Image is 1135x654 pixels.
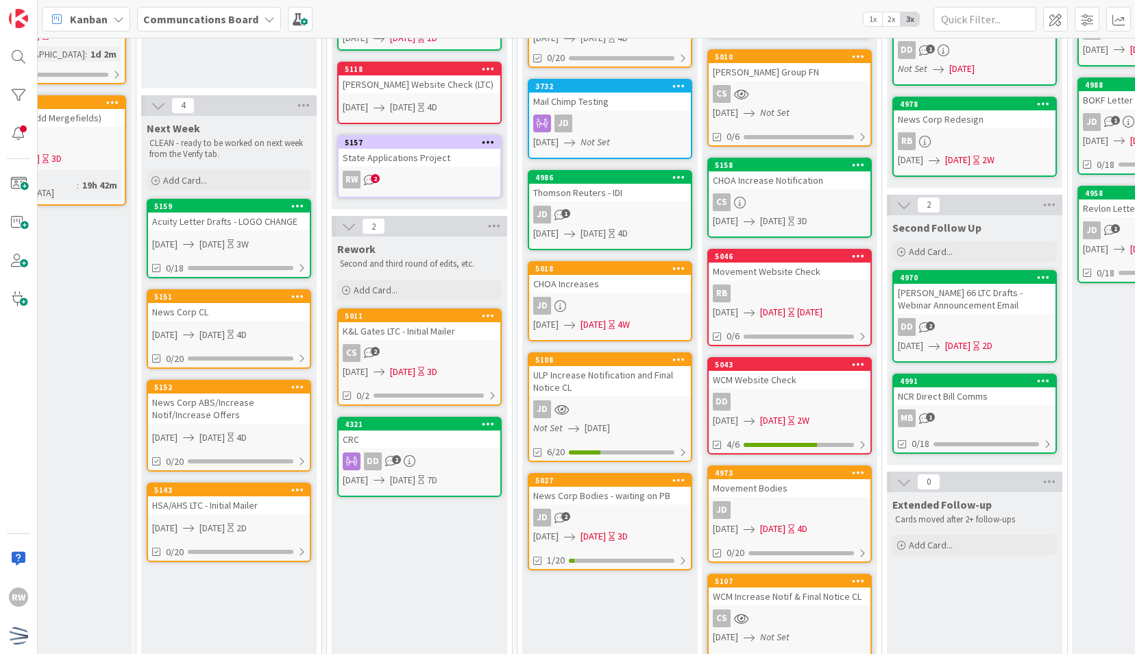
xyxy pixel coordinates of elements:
[166,545,184,559] span: 0/20
[547,445,565,459] span: 6/20
[900,273,1055,282] div: 4970
[390,31,415,45] span: [DATE]
[760,214,785,228] span: [DATE]
[154,202,310,211] div: 5159
[892,374,1057,454] a: 4991NCR Direct Bill CommsMB0/18
[707,158,872,238] a: 5158CHOA Increase NotificationCS[DATE][DATE]3D
[529,366,691,396] div: ULP Increase Notification and Final Notice CL
[900,376,1055,386] div: 4991
[894,132,1055,150] div: RB
[715,52,870,62] div: 5010
[797,522,807,536] div: 4D
[149,138,308,160] p: CLEAN - ready to be worked on next week from the Verify tab.
[345,138,500,147] div: 5157
[581,226,606,241] span: [DATE]
[152,431,178,445] span: [DATE]
[9,588,28,607] div: RW
[709,159,870,171] div: 5158
[1111,116,1120,125] span: 1
[356,389,369,403] span: 0/2
[933,7,1036,32] input: Quick Filter...
[339,344,500,362] div: CS
[713,214,738,228] span: [DATE]
[618,317,630,332] div: 4W
[339,310,500,340] div: 5011K&L Gates LTC - Initial Mailer
[581,31,606,45] span: [DATE]
[343,100,368,114] span: [DATE]
[760,631,790,643] i: Not Set
[917,474,940,490] span: 0
[529,93,691,110] div: Mail Chimp Testing
[894,318,1055,336] div: DD
[236,431,247,445] div: 4D
[533,400,551,418] div: JD
[427,100,437,114] div: 4D
[529,263,691,275] div: 5018
[392,455,401,464] span: 2
[864,12,882,26] span: 1x
[945,339,971,353] span: [DATE]
[339,310,500,322] div: 5011
[236,237,249,252] div: 3W
[77,178,79,193] span: :
[343,344,361,362] div: CS
[533,135,559,149] span: [DATE]
[529,487,691,505] div: News Corp Bodies - waiting on PB
[528,170,692,250] a: 4986Thomson Reuters - IDIJD[DATE][DATE]4D
[529,509,691,526] div: JD
[709,467,870,479] div: 4973
[533,297,551,315] div: JD
[898,409,916,427] div: MB
[339,452,500,470] div: DD
[618,31,628,45] div: 4D
[581,136,610,148] i: Not Set
[561,512,570,521] span: 2
[529,474,691,487] div: 5027
[371,347,380,356] span: 2
[709,393,870,411] div: DD
[339,171,500,189] div: RW
[581,529,606,544] span: [DATE]
[70,11,108,27] span: Kanban
[339,63,500,75] div: 5118
[1083,43,1108,57] span: [DATE]
[529,354,691,396] div: 5108ULP Increase Notification and Final Notice CL
[709,263,870,280] div: Movement Website Check
[709,575,870,605] div: 5107WCM Increase Notif & Final Notice CL
[533,422,563,434] i: Not Set
[390,473,415,487] span: [DATE]
[760,522,785,536] span: [DATE]
[152,521,178,535] span: [DATE]
[533,529,559,544] span: [DATE]
[343,171,361,189] div: RW
[585,421,610,435] span: [DATE]
[148,393,310,424] div: News Corp ABS/Increase Notif/Increase Offers
[1097,158,1114,172] span: 0/18
[892,5,1057,86] a: DDNot Set[DATE]
[427,365,437,379] div: 3D
[533,317,559,332] span: [DATE]
[760,305,785,319] span: [DATE]
[892,270,1057,363] a: 4970[PERSON_NAME] 66 LTC Drafts - Webinar Announcement EmailDD[DATE][DATE]2D
[727,329,740,343] span: 0/6
[727,130,740,144] span: 0/6
[713,85,731,103] div: CS
[427,31,437,45] div: 1D
[709,479,870,497] div: Movement Bodies
[949,62,975,76] span: [DATE]
[900,99,1055,109] div: 4978
[926,413,935,422] span: 1
[715,160,870,170] div: 5158
[894,110,1055,128] div: News Corp Redesign
[709,51,870,63] div: 5010
[715,360,870,370] div: 5043
[533,206,551,223] div: JD
[713,609,731,627] div: CS
[707,249,872,346] a: 5046Movement Website CheckRB[DATE][DATE][DATE]0/6
[171,97,195,114] span: 4
[713,413,738,428] span: [DATE]
[166,455,184,469] span: 0/20
[529,80,691,93] div: 3732
[528,352,692,462] a: 5108ULP Increase Notification and Final Notice CLJDNot Set[DATE]6/20
[912,437,929,451] span: 0/18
